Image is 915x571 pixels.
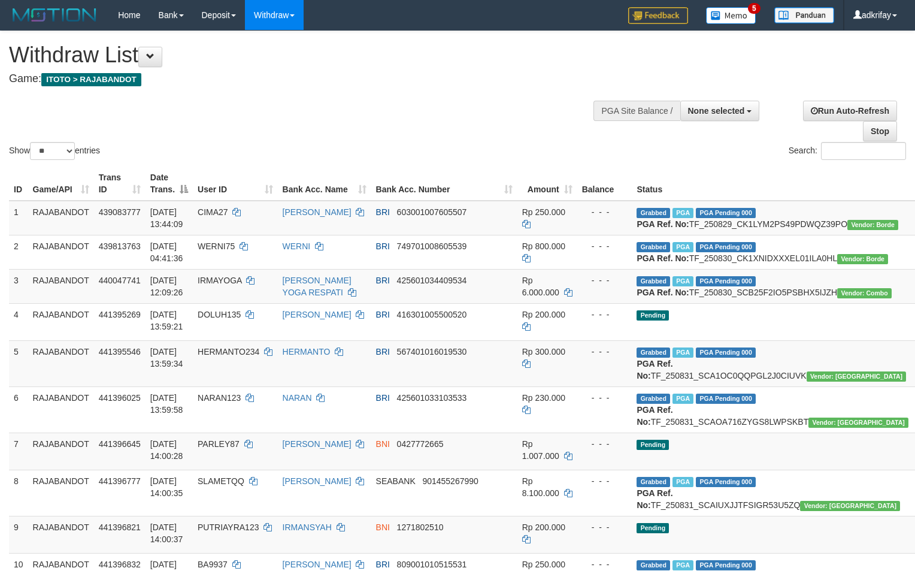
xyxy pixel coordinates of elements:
[582,206,628,218] div: - - -
[522,393,565,403] span: Rp 230.000
[28,340,94,386] td: RAJABANDOT
[198,393,241,403] span: NARAN123
[371,167,517,201] th: Bank Acc. Number: activate to sort column ascending
[150,207,183,229] span: [DATE] 13:44:09
[99,522,141,532] span: 441396821
[30,142,75,160] select: Showentries
[150,241,183,263] span: [DATE] 04:41:36
[9,142,100,160] label: Show entries
[198,310,241,319] span: DOLUH135
[150,310,183,331] span: [DATE] 13:59:21
[803,101,897,121] a: Run Auto-Refresh
[376,347,390,357] span: BRI
[397,241,467,251] span: Copy 749701008605539 to clipboard
[696,394,756,404] span: PGA Pending
[198,522,259,532] span: PUTRIAYRA123
[9,303,28,340] td: 4
[146,167,193,201] th: Date Trans.: activate to sort column descending
[582,438,628,450] div: - - -
[9,73,598,85] h4: Game:
[637,253,689,263] b: PGA Ref. No:
[9,433,28,470] td: 7
[422,476,478,486] span: Copy 901455267990 to clipboard
[198,276,242,285] span: IRMAYOGA
[283,310,352,319] a: [PERSON_NAME]
[637,477,670,487] span: Grabbed
[376,439,390,449] span: BNI
[376,476,416,486] span: SEABANK
[582,558,628,570] div: - - -
[376,241,390,251] span: BRI
[278,167,371,201] th: Bank Acc. Name: activate to sort column ascending
[397,560,467,569] span: Copy 809001010515531 to clipboard
[9,386,28,433] td: 6
[637,208,670,218] span: Grabbed
[150,276,183,297] span: [DATE] 12:09:26
[99,207,141,217] span: 439083777
[376,276,390,285] span: BRI
[397,439,444,449] span: Copy 0427772665 to clipboard
[637,348,670,358] span: Grabbed
[9,201,28,235] td: 1
[9,269,28,303] td: 3
[672,348,693,358] span: Marked by adkmelisa
[517,167,577,201] th: Amount: activate to sort column ascending
[198,476,244,486] span: SLAMETQQ
[696,208,756,218] span: PGA Pending
[672,477,693,487] span: Marked by adkmeralda
[522,241,565,251] span: Rp 800.000
[637,560,670,570] span: Grabbed
[376,560,390,569] span: BRI
[283,241,311,251] a: WERNI
[99,393,141,403] span: 441396025
[696,348,756,358] span: PGA Pending
[582,475,628,487] div: - - -
[672,276,693,286] span: Marked by adkmelisa
[696,276,756,286] span: PGA Pending
[150,347,183,368] span: [DATE] 13:59:34
[9,43,598,67] h1: Withdraw List
[637,440,669,450] span: Pending
[150,439,183,461] span: [DATE] 14:00:28
[376,393,390,403] span: BRI
[28,386,94,433] td: RAJABANDOT
[637,359,672,380] b: PGA Ref. No:
[28,235,94,269] td: RAJABANDOT
[28,269,94,303] td: RAJABANDOT
[283,560,352,569] a: [PERSON_NAME]
[637,488,672,510] b: PGA Ref. No:
[582,392,628,404] div: - - -
[628,7,688,24] img: Feedback.jpg
[522,310,565,319] span: Rp 200.000
[9,235,28,269] td: 2
[150,476,183,498] span: [DATE] 14:00:35
[283,393,312,403] a: NARAN
[522,439,559,461] span: Rp 1.007.000
[397,207,467,217] span: Copy 603001007605507 to clipboard
[9,340,28,386] td: 5
[522,276,559,297] span: Rp 6.000.000
[99,439,141,449] span: 441396645
[582,240,628,252] div: - - -
[637,394,670,404] span: Grabbed
[672,208,693,218] span: Marked by adkmelisa
[774,7,834,23] img: panduan.png
[99,347,141,357] span: 441395546
[593,101,680,121] div: PGA Site Balance /
[582,346,628,358] div: - - -
[637,310,669,321] span: Pending
[847,220,898,230] span: Vendor URL: https://checkout1.1velocity.biz
[9,470,28,516] td: 8
[800,501,900,511] span: Vendor URL: https://secure10.1velocity.biz
[283,276,352,297] a: [PERSON_NAME] YOGA RESPATI
[28,303,94,340] td: RAJABANDOT
[637,405,672,427] b: PGA Ref. No:
[706,7,756,24] img: Button%20Memo.svg
[193,167,278,201] th: User ID: activate to sort column ascending
[696,477,756,487] span: PGA Pending
[99,476,141,486] span: 441396777
[837,254,888,264] span: Vendor URL: https://checkout1.1velocity.biz
[672,242,693,252] span: Marked by adkaditya
[28,167,94,201] th: Game/API: activate to sort column ascending
[582,521,628,533] div: - - -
